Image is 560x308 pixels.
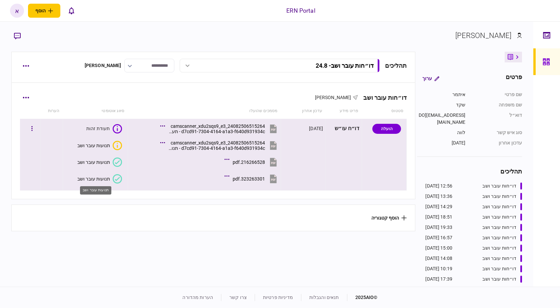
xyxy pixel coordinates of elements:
[425,183,452,190] div: 12:56 [DATE]
[482,276,516,283] div: דו״חות עובר ושב
[417,72,445,84] button: ערוך
[425,265,452,272] div: 10:19 [DATE]
[472,139,522,146] div: עדכון אחרון
[425,193,522,200] a: דו״חות עובר ושב13:36 [DATE]
[309,295,339,300] a: תנאים והגבלות
[77,141,122,150] button: איכות לא מספקתתנועות עובר ושב
[286,6,315,15] div: ERN Portal
[309,125,323,132] div: [DATE]
[385,61,407,70] div: תהליכים
[263,295,293,300] a: מדיניות פרטיות
[482,224,516,231] div: דו״חות עובר ושב
[425,234,522,241] a: דו״חות עובר ושב16:57 [DATE]
[455,30,512,41] div: [PERSON_NAME]
[472,112,522,126] div: דוא״ל
[86,125,110,132] div: תעודת זהות
[315,95,351,100] span: [PERSON_NAME]
[77,143,110,148] div: תנועות עובר ושב
[128,103,281,119] th: מסמכים שהועלו
[417,101,465,108] div: שקד
[482,245,516,252] div: דו״חות עובר ושב
[417,112,465,126] div: [EMAIL_ADDRESS][DOMAIN_NAME]
[472,101,522,108] div: שם משפחה
[425,203,452,210] div: 14:29 [DATE]
[80,186,111,195] div: תנועות עובר ושב
[425,245,522,252] a: דו״חות עובר ושב15:00 [DATE]
[425,265,522,272] a: דו״חות עובר ושב10:19 [DATE]
[425,255,522,262] a: דו״חות עובר ושב14:08 [DATE]
[371,215,407,221] button: הוסף קטגוריה
[417,139,465,146] div: [DATE]
[316,62,374,69] div: דו״חות עובר ושב - 24.8
[326,103,362,119] th: פריט מידע
[506,72,522,84] div: פרטים
[362,103,407,119] th: סטטוס
[472,129,522,136] div: סוג איש קשר
[347,294,378,301] div: © 2025 AIO
[328,121,359,136] div: דו״ח עו״ש
[64,4,78,18] button: פתח רשימת התראות
[233,160,265,165] div: 216266528.pdf
[162,121,278,136] button: 24082506515264_camscanner_xdu2sqs9_e3d7cd91-7304-4164-a1a3-f640d931934c - תעודת זהות.pdf
[233,176,265,182] div: 323263301.pdf
[482,214,516,221] div: דו״חות עובר ושב
[77,160,110,165] div: תנועות עובר ושב
[425,255,452,262] div: 14:08 [DATE]
[281,103,326,119] th: עדכון אחרון
[425,214,452,221] div: 18:51 [DATE]
[182,295,213,300] a: הערות מהדורה
[229,295,247,300] a: צרו קשר
[40,103,63,119] th: הערות
[425,245,452,252] div: 15:00 [DATE]
[425,276,452,283] div: 17:39 [DATE]
[425,203,522,210] a: דו״חות עובר ושב14:29 [DATE]
[162,138,278,153] button: 24082506515264_camscanner_xdu2sqs9_e3d7cd91-7304-4164-a1a3-f640d931934c - תנועות עובר ושב.pdf
[425,276,522,283] a: דו״חות עובר ושב17:39 [DATE]
[482,193,516,200] div: דו״חות עובר ושב
[425,234,452,241] div: 16:57 [DATE]
[425,183,522,190] a: דו״חות עובר ושב12:56 [DATE]
[417,167,522,176] div: תהליכים
[63,103,128,119] th: סיווג אוטומטי
[482,265,516,272] div: דו״חות עובר ושב
[358,94,407,101] div: דו״חות עובר ושב
[28,4,60,18] button: פתח תפריט להוספת לקוח
[226,171,278,186] button: 323263301.pdf
[417,91,465,98] div: איתמר
[180,59,380,72] button: דו״חות עובר ושב- 24.8
[226,155,278,170] button: 216266528.pdf
[482,183,516,190] div: דו״חות עובר ושב
[482,255,516,262] div: דו״חות עובר ושב
[482,203,516,210] div: דו״חות עובר ושב
[425,214,522,221] a: דו״חות עובר ושב18:51 [DATE]
[85,62,121,69] div: [PERSON_NAME]
[482,234,516,241] div: דו״חות עובר ושב
[10,4,24,18] button: א
[113,141,122,150] div: איכות לא מספקת
[425,224,452,231] div: 19:33 [DATE]
[472,91,522,98] div: שם פרטי
[168,140,265,151] div: 24082506515264_camscanner_xdu2sqs9_e3d7cd91-7304-4164-a1a3-f640d931934c - תנועות עובר ושב.pdf
[168,123,265,134] div: 24082506515264_camscanner_xdu2sqs9_e3d7cd91-7304-4164-a1a3-f640d931934c - תעודת זהות.pdf
[425,193,452,200] div: 13:36 [DATE]
[425,224,522,231] a: דו״חות עובר ושב19:33 [DATE]
[417,129,465,136] div: לווה
[77,176,110,182] div: תנועות עובר ושב
[372,124,401,134] div: הועלה
[77,174,122,184] button: תנועות עובר ושב
[77,158,122,167] button: תנועות עובר ושב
